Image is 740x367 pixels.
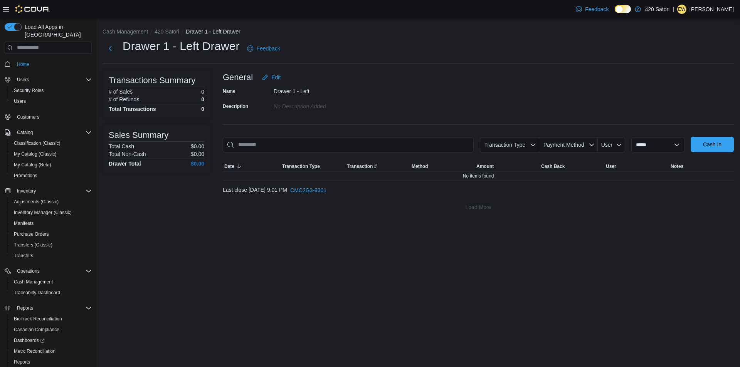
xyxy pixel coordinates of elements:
p: 0 [201,89,204,95]
button: Drawer 1 - Left Drawer [186,28,240,35]
p: [PERSON_NAME] [690,5,734,14]
span: Transfers [14,253,33,259]
span: Reports [14,303,92,313]
a: Inventory Manager (Classic) [11,208,75,217]
span: Home [14,59,92,69]
span: Operations [17,268,40,274]
button: Classification (Classic) [8,138,95,149]
span: Cash In [703,141,721,148]
a: Dashboards [11,336,48,345]
span: My Catalog (Beta) [14,162,51,168]
span: Purchase Orders [11,230,92,239]
button: Catalog [14,128,36,137]
span: Transfers (Classic) [14,242,52,248]
h4: Drawer Total [109,161,141,167]
span: Cash Management [11,277,92,287]
span: User [601,142,613,148]
button: Load More [223,199,734,215]
h6: Total Cash [109,143,134,149]
button: Inventory [2,186,95,196]
span: My Catalog (Beta) [11,160,92,169]
span: BioTrack Reconciliation [14,316,62,322]
a: Customers [14,112,42,122]
span: Adjustments (Classic) [11,197,92,206]
span: Reports [17,305,33,311]
span: Adjustments (Classic) [14,199,59,205]
span: Reports [11,357,92,367]
a: Canadian Compliance [11,325,62,334]
nav: An example of EuiBreadcrumbs [103,28,734,37]
span: Traceabilty Dashboard [14,290,60,296]
button: Transaction # [345,162,410,171]
a: Cash Management [11,277,56,287]
span: Classification (Classic) [11,139,92,148]
a: Manifests [11,219,37,228]
button: Canadian Compliance [8,324,95,335]
span: Notes [671,163,683,169]
a: Transfers [11,251,36,260]
a: Home [14,60,32,69]
span: Inventory [17,188,36,194]
span: Promotions [11,171,92,180]
a: Traceabilty Dashboard [11,288,63,297]
a: Metrc Reconciliation [11,347,59,356]
span: Home [17,61,29,67]
span: User [606,163,616,169]
span: Customers [17,114,39,120]
a: Feedback [573,2,612,17]
h6: # of Refunds [109,96,139,102]
span: Promotions [14,173,37,179]
span: Load All Apps in [GEOGRAPHIC_DATA] [22,23,92,39]
span: Customers [14,112,92,122]
span: Catalog [14,128,92,137]
span: Catalog [17,129,33,136]
button: Payment Method [539,137,598,152]
button: Reports [14,303,36,313]
button: Users [8,96,95,107]
p: 420 Satori [645,5,669,14]
button: Users [2,74,95,85]
span: Manifests [11,219,92,228]
span: Transaction Type [282,163,320,169]
h1: Drawer 1 - Left Drawer [123,39,239,54]
span: Load More [466,203,491,211]
button: Cash In [691,137,734,152]
button: User [604,162,669,171]
a: Security Roles [11,86,47,95]
span: EW [678,5,685,14]
span: Canadian Compliance [14,327,59,333]
span: Amount [476,163,494,169]
button: Purchase Orders [8,229,95,240]
button: Transfers (Classic) [8,240,95,250]
button: Promotions [8,170,95,181]
span: Manifests [14,220,34,226]
span: Dashboards [14,337,45,344]
a: Reports [11,357,33,367]
button: Date [223,162,281,171]
span: Security Roles [14,87,44,94]
span: My Catalog (Classic) [14,151,57,157]
button: Catalog [2,127,95,138]
span: Payment Method [543,142,584,148]
span: Transfers [11,251,92,260]
button: 420 Satori [155,28,179,35]
p: | [673,5,674,14]
button: Metrc Reconciliation [8,346,95,357]
button: Next [103,41,118,56]
span: Canadian Compliance [11,325,92,334]
span: Date [224,163,234,169]
button: Transfers [8,250,95,261]
button: Security Roles [8,85,95,96]
div: No Description added [274,100,377,109]
button: Method [410,162,475,171]
div: Last close [DATE] 9:01 PM [223,183,734,198]
span: Traceabilty Dashboard [11,288,92,297]
button: Adjustments (Classic) [8,196,95,207]
a: BioTrack Reconciliation [11,314,65,323]
a: Purchase Orders [11,230,52,239]
input: This is a search bar. As you type, the results lower in the page will automatically filter. [223,137,474,152]
label: Name [223,88,235,94]
a: Dashboards [8,335,95,346]
button: Cash Management [103,28,148,35]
